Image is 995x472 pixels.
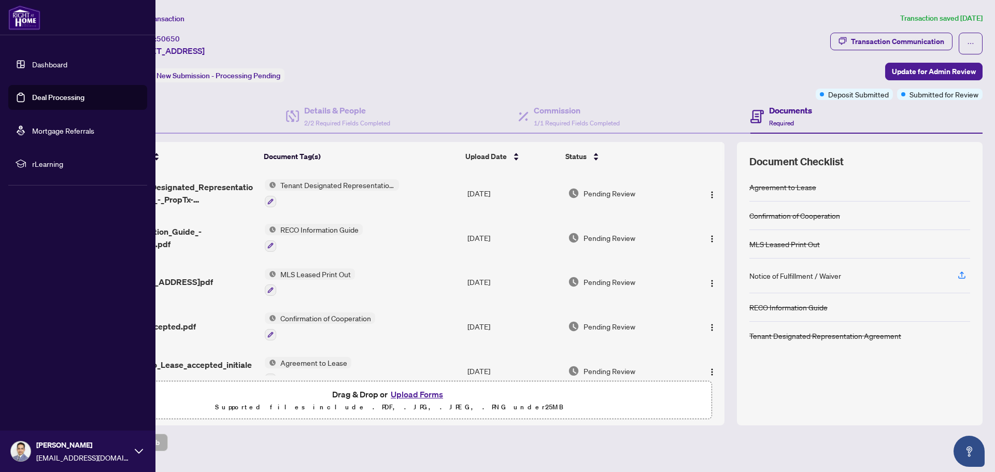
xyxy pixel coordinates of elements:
[32,126,94,135] a: Mortgage Referrals
[276,268,355,280] span: MLS Leased Print Out
[568,232,579,244] img: Document Status
[708,323,716,332] img: Logo
[584,365,635,377] span: Pending Review
[954,436,985,467] button: Open asap
[463,304,564,349] td: [DATE]
[304,119,390,127] span: 2/2 Required Fields Completed
[584,188,635,199] span: Pending Review
[749,330,901,341] div: Tenant Designated Representation Agreement
[967,40,974,47] span: ellipsis
[749,181,816,193] div: Agreement to Lease
[708,191,716,199] img: Logo
[265,312,276,324] img: Status Icon
[265,179,399,207] button: Status IconTenant Designated Representation Agreement
[129,14,184,23] span: View Transaction
[11,441,31,461] img: Profile Icon
[265,312,375,340] button: Status IconConfirmation of Cooperation
[584,276,635,288] span: Pending Review
[463,171,564,216] td: [DATE]
[463,349,564,393] td: [DATE]
[909,89,978,100] span: Submitted for Review
[851,33,944,50] div: Transaction Communication
[704,274,720,290] button: Logo
[73,401,705,413] p: Supported files include .PDF, .JPG, .JPEG, .PNG under 25 MB
[568,276,579,288] img: Document Status
[704,185,720,202] button: Logo
[265,268,355,296] button: Status IconMLS Leased Print Out
[708,235,716,243] img: Logo
[749,154,844,169] span: Document Checklist
[157,71,280,80] span: New Submission - Processing Pending
[276,179,399,191] span: Tenant Designated Representation Agreement
[463,260,564,305] td: [DATE]
[388,388,446,401] button: Upload Forms
[36,439,130,451] span: [PERSON_NAME]
[32,93,84,102] a: Deal Processing
[32,60,67,69] a: Dashboard
[568,321,579,332] img: Document Status
[769,119,794,127] span: Required
[749,270,841,281] div: Notice of Fulfillment / Waiver
[534,104,620,117] h4: Commission
[304,104,390,117] h4: Details & People
[565,151,587,162] span: Status
[769,104,812,117] h4: Documents
[32,158,140,169] span: rLearning
[749,302,828,313] div: RECO Information Guide
[561,142,686,171] th: Status
[260,142,462,171] th: Document Tag(s)
[265,357,276,368] img: Status Icon
[534,119,620,127] span: 1/1 Required Fields Completed
[749,238,820,250] div: MLS Leased Print Out
[708,279,716,288] img: Logo
[98,142,260,171] th: (6) File Name
[102,276,213,288] span: MLS [STREET_ADDRESS]pdf
[276,312,375,324] span: Confirmation of Cooperation
[102,181,256,206] span: 372_Tenant_Designated_Representation_Agreement_-_PropTx-[PERSON_NAME].pdf
[265,224,363,252] button: Status IconRECO Information Guide
[568,365,579,377] img: Document Status
[157,34,180,44] span: 50650
[129,68,285,82] div: Status:
[704,318,720,335] button: Logo
[265,179,276,191] img: Status Icon
[102,225,256,250] span: Reco_Information_Guide_-_RECO_Forms.pdf
[584,232,635,244] span: Pending Review
[708,368,716,376] img: Logo
[276,224,363,235] span: RECO Information Guide
[332,388,446,401] span: Drag & Drop or
[749,210,840,221] div: Confirmation of Cooperation
[461,142,561,171] th: Upload Date
[265,357,351,385] button: Status IconAgreement to Lease
[102,359,256,383] span: Agreement_to_Lease_accepted_initialed_final.pdf
[463,216,564,260] td: [DATE]
[36,452,130,463] span: [EMAIL_ADDRESS][DOMAIN_NAME]
[704,230,720,246] button: Logo
[892,63,976,80] span: Update for Admin Review
[8,5,40,30] img: logo
[900,12,983,24] article: Transaction saved [DATE]
[465,151,507,162] span: Upload Date
[129,45,205,57] span: [STREET_ADDRESS]
[885,63,983,80] button: Update for Admin Review
[276,357,351,368] span: Agreement to Lease
[584,321,635,332] span: Pending Review
[828,89,889,100] span: Deposit Submitted
[830,33,953,50] button: Transaction Communication
[568,188,579,199] img: Document Status
[67,381,712,420] span: Drag & Drop orUpload FormsSupported files include .PDF, .JPG, .JPEG, .PNG under25MB
[265,224,276,235] img: Status Icon
[704,363,720,379] button: Logo
[265,268,276,280] img: Status Icon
